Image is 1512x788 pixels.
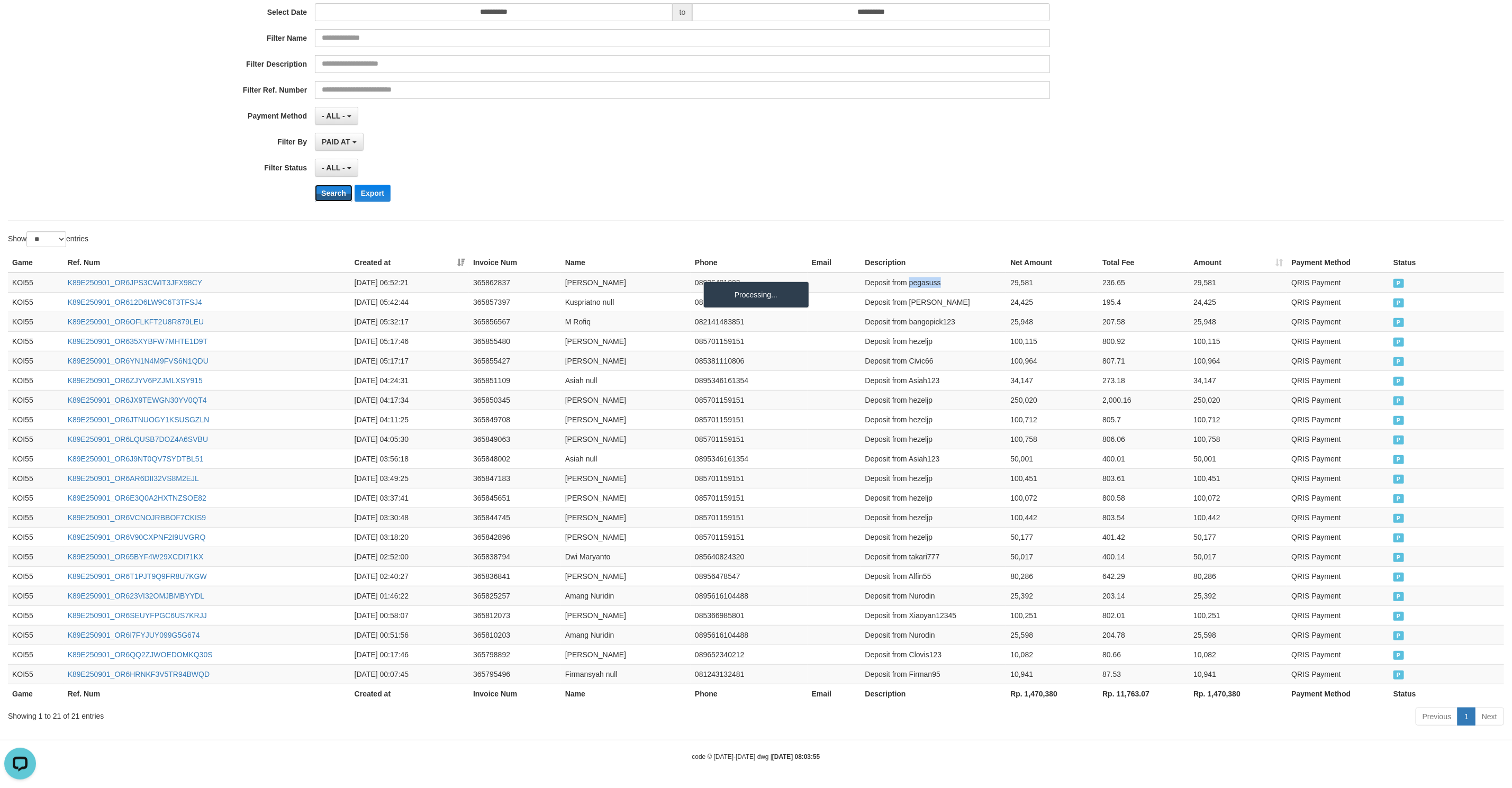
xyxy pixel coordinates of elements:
th: Rp. 11,763.07 [1098,684,1189,703]
td: [DATE] 00:17:46 [350,645,469,664]
td: KOI55 [8,312,64,331]
td: 50,001 [1189,449,1287,468]
td: [PERSON_NAME] [561,390,691,410]
td: 10,941 [1189,664,1287,684]
a: K89E250901_OR6AR6DII32VS8M2EJL [68,474,199,483]
th: Game [8,684,64,703]
td: 085701159151 [691,468,808,488]
td: 50,177 [1189,527,1287,547]
td: [PERSON_NAME] [561,351,691,370]
a: K89E250901_OR6OFLKFT2U8R879LEU [68,318,204,326]
th: Total Fee [1098,253,1189,273]
th: Created at [350,684,469,703]
td: KOI55 [8,586,64,605]
button: - ALL - [315,159,358,177]
td: 0895346161354 [691,449,808,468]
span: PAID [1393,455,1404,464]
td: Deposit from Nurodin [861,625,1007,645]
td: QRIS Payment [1287,312,1389,331]
td: [PERSON_NAME] [561,429,691,449]
td: Deposit from hezeljp [861,527,1007,547]
td: QRIS Payment [1287,390,1389,410]
td: 100,451 [1006,468,1098,488]
td: KOI55 [8,449,64,468]
td: 365825257 [469,586,561,605]
td: 204.78 [1098,625,1189,645]
td: Deposit from takari777 [861,547,1007,566]
td: 085701159151 [691,508,808,527]
td: QRIS Payment [1287,429,1389,449]
td: 365845651 [469,488,561,508]
th: Amount: activate to sort column ascending [1189,253,1287,273]
td: 0895616104488 [691,586,808,605]
a: K89E250901_OR65BYF4W29XCDI71KX [68,552,204,561]
td: [DATE] 03:30:48 [350,508,469,527]
td: Deposit from hezeljp [861,468,1007,488]
a: K89E250901_OR6I7FYJUY099G5G674 [68,631,200,639]
th: Invoice Num [469,684,561,703]
td: QRIS Payment [1287,273,1389,293]
td: 400.14 [1098,547,1189,566]
td: Deposit from hezeljp [861,331,1007,351]
span: - ALL - [322,164,345,172]
td: QRIS Payment [1287,566,1389,586]
td: 34,147 [1006,370,1098,390]
a: K89E250901_OR6VCNOJRBBOF7CKIS9 [68,513,206,522]
td: 365847183 [469,468,561,488]
td: 25,598 [1006,625,1098,645]
td: KOI55 [8,605,64,625]
a: K89E250901_OR612D6LW9C6T3TFSJ4 [68,298,202,306]
span: PAID [1393,396,1404,405]
td: 24,425 [1189,292,1287,312]
td: [PERSON_NAME] [561,605,691,625]
td: [DATE] 04:24:31 [350,370,469,390]
span: PAID [1393,318,1404,327]
button: - ALL - [315,107,358,125]
td: 08956478547 [691,566,808,586]
td: QRIS Payment [1287,468,1389,488]
td: KOI55 [8,488,64,508]
td: 100,251 [1006,605,1098,625]
td: 085701159151 [691,488,808,508]
td: QRIS Payment [1287,449,1389,468]
td: 365849708 [469,410,561,429]
td: Asiah null [561,449,691,468]
td: 365844745 [469,508,561,527]
td: [PERSON_NAME] [561,331,691,351]
th: Status [1389,684,1504,703]
label: Show entries [8,231,88,247]
td: QRIS Payment [1287,410,1389,429]
td: 642.29 [1098,566,1189,586]
td: 400.01 [1098,449,1189,468]
td: Deposit from bangopick123 [861,312,1007,331]
td: 085701159151 [691,410,808,429]
td: 365855427 [469,351,561,370]
td: 100,451 [1189,468,1287,488]
td: QRIS Payment [1287,527,1389,547]
button: Export [355,185,391,202]
td: 25,598 [1189,625,1287,645]
td: Kuspriatno null [561,292,691,312]
td: 100,712 [1189,410,1287,429]
td: [DATE] 05:42:44 [350,292,469,312]
td: 10,082 [1189,645,1287,664]
td: [DATE] 02:40:27 [350,566,469,586]
td: M Rofiq [561,312,691,331]
td: KOI55 [8,527,64,547]
th: Name [561,253,691,273]
td: QRIS Payment [1287,586,1389,605]
span: PAID [1393,651,1404,660]
td: [DATE] 00:58:07 [350,605,469,625]
td: KOI55 [8,273,64,293]
td: QRIS Payment [1287,645,1389,664]
a: 1 [1457,708,1475,726]
td: 365795496 [469,664,561,684]
td: 100,072 [1006,488,1098,508]
td: KOI55 [8,410,64,429]
td: 085701159151 [691,390,808,410]
th: Payment Method [1287,684,1389,703]
td: QRIS Payment [1287,547,1389,566]
th: Rp. 1,470,380 [1189,684,1287,703]
td: Deposit from Asiah123 [861,370,1007,390]
td: [DATE] 05:32:17 [350,312,469,331]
